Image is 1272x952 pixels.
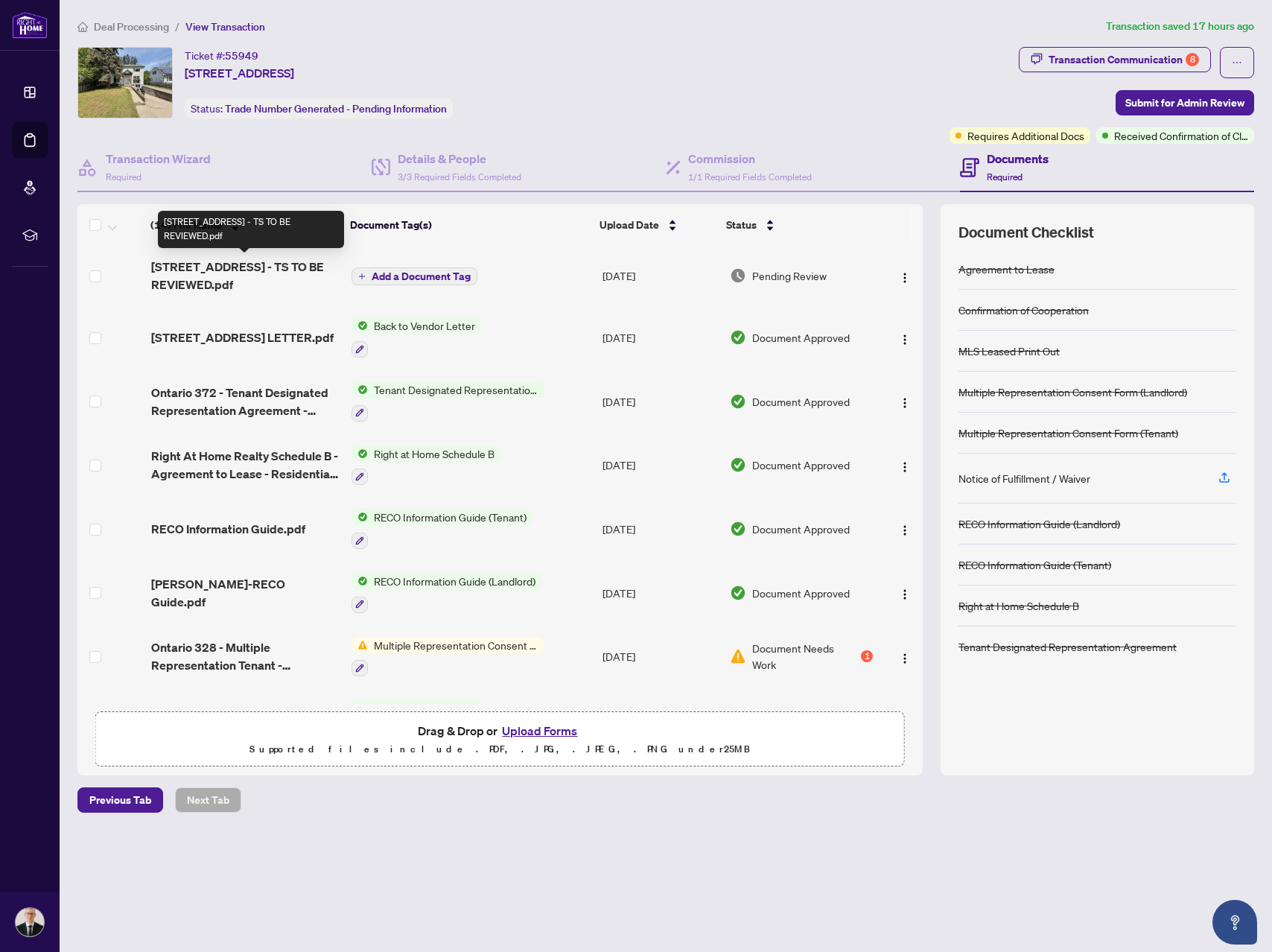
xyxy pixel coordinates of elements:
button: Logo [893,453,917,477]
img: Document Status [730,267,746,284]
button: Logo [893,581,917,605]
div: Tenant Designated Representation Agreement [958,638,1177,655]
h4: Documents [987,150,1049,168]
span: [STREET_ADDRESS] LETTER.pdf [151,329,334,346]
span: 1/1 Required Fields Completed [688,171,812,183]
button: Logo [893,517,917,541]
td: [DATE] [597,561,724,625]
img: logo [12,11,48,39]
td: [DATE] [597,688,724,752]
img: Document Status [730,585,746,601]
img: Document Status [730,393,746,410]
button: Add a Document Tag [352,267,477,285]
span: RECO Information Guide (Landlord) [368,573,541,589]
th: Status [720,204,874,246]
div: Right at Home Schedule B [958,597,1079,614]
td: [DATE] [597,497,724,561]
span: Document Approved [752,329,850,346]
img: Logo [899,588,911,600]
button: Logo [893,390,917,413]
div: Status: [185,98,453,118]
img: Profile Icon [16,908,44,936]
span: Upload Date [600,217,659,233]
span: Document Approved [752,393,850,410]
span: [STREET_ADDRESS] - TS TO BE REVIEWED.pdf [151,258,340,293]
div: Transaction Communication [1049,48,1199,72]
span: ellipsis [1232,57,1242,68]
span: Deal Processing [94,20,169,34]
div: [STREET_ADDRESS] - TS TO BE REVIEWED.pdf [158,211,344,248]
div: 1 [861,650,873,662]
div: Multiple Representation Consent Form (Tenant) [958,425,1178,441]
img: Status Icon [352,509,368,525]
li: / [175,18,179,35]
span: plus [358,273,366,280]
span: Multiple Representation Consent Form (Tenant) [368,637,544,653]
span: MLS Leased Print Out [368,700,481,717]
div: Notice of Fulfillment / Waiver [958,470,1090,486]
span: Back to Vendor Letter [368,317,481,334]
span: home [77,22,88,32]
img: Status Icon [352,573,368,589]
div: RECO Information Guide (Landlord) [958,515,1120,532]
img: Logo [899,334,911,346]
span: Required [106,171,141,183]
span: 16 Dufferin MLS Leased Print Off.pdf [151,702,340,738]
span: Document Checklist [958,222,1094,243]
button: Next Tab [175,787,241,813]
p: Supported files include .PDF, .JPG, .JPEG, .PNG under 25 MB [105,740,895,758]
button: Status IconRight at Home Schedule B [352,445,500,486]
span: Received Confirmation of Closing [1114,127,1248,144]
td: [DATE] [597,246,724,305]
span: (14) File Name [150,217,222,233]
span: Drag & Drop orUpload FormsSupported files include .PDF, .JPG, .JPEG, .PNG under25MB [96,712,904,767]
span: 55949 [225,49,258,63]
span: Required [987,171,1023,183]
span: Ontario 372 - Tenant Designated Representation Agreement - Authority for Lease or Purchase.pdf [151,384,340,419]
button: Upload Forms [497,721,582,740]
img: Document Status [730,648,746,664]
img: Status Icon [352,637,368,653]
img: Logo [899,461,911,473]
span: [PERSON_NAME]-RECO Guide.pdf [151,575,340,611]
span: Trade Number Generated - Pending Information [225,102,447,115]
span: [STREET_ADDRESS] [185,64,294,82]
span: RECO Information Guide.pdf [151,520,305,538]
h4: Commission [688,150,812,168]
span: Document Approved [752,457,850,473]
button: Status IconRECO Information Guide (Landlord) [352,573,541,613]
span: Document Approved [752,585,850,601]
div: MLS Leased Print Out [958,343,1060,359]
div: Agreement to Lease [958,261,1055,277]
article: Transaction saved 17 hours ago [1106,18,1254,35]
span: Tenant Designated Representation Agreement [368,381,544,398]
h4: Transaction Wizard [106,150,211,168]
h4: Details & People [398,150,521,168]
span: Right At Home Realty Schedule B - Agreement to Lease - Residential 1.pdf [151,447,340,483]
img: Document Status [730,457,746,473]
span: Submit for Admin Review [1125,91,1244,115]
td: [DATE] [597,369,724,434]
td: [DATE] [597,434,724,498]
span: Requires Additional Docs [967,127,1084,144]
img: Logo [899,397,911,409]
img: Logo [899,653,911,664]
span: Document Approved [752,521,850,537]
img: Logo [899,524,911,536]
button: Status IconMLS Leased Print Out [352,700,481,740]
img: Status Icon [352,381,368,398]
img: Document Status [730,521,746,537]
img: Status Icon [352,700,368,717]
div: RECO Information Guide (Tenant) [958,556,1111,573]
span: Ontario 328 - Multiple Representation Tenant - Acknowledgement and Consent Disclosure.pdf [151,638,340,674]
img: IMG-S12269428_1.jpg [78,48,172,118]
button: Status IconTenant Designated Representation Agreement [352,381,544,422]
span: Document Needs Work [752,640,858,673]
span: Drag & Drop or [418,721,582,740]
span: Previous Tab [89,788,151,812]
span: Add a Document Tag [372,271,471,282]
span: Right at Home Schedule B [368,445,500,462]
th: Upload Date [594,204,720,246]
th: Document Tag(s) [344,204,594,246]
img: Logo [899,272,911,284]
